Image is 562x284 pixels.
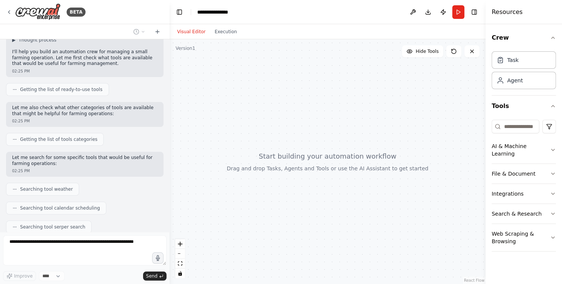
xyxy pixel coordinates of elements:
span: Getting the list of tools categories [20,136,97,142]
button: Search & Research [492,204,556,224]
button: Web Scraping & Browsing [492,224,556,251]
button: Tools [492,96,556,117]
img: Logo [15,3,61,20]
button: zoom out [175,249,185,259]
button: Crew [492,27,556,48]
button: Start a new chat [151,27,163,36]
span: Thought process [19,37,56,43]
div: 02:25 PM [12,118,157,124]
span: Send [146,273,157,279]
div: BETA [67,8,86,17]
button: Click to speak your automation idea [152,252,163,264]
button: Hide left sidebar [174,7,185,17]
div: React Flow controls [175,239,185,278]
div: Task [507,56,518,64]
a: React Flow attribution [464,278,484,282]
div: 02:25 PM [12,168,157,174]
button: Execution [210,27,241,36]
span: ▶ [12,37,16,43]
span: Searching tool calendar scheduling [20,205,100,211]
button: ▶Thought process [12,37,56,43]
h4: Resources [492,8,523,17]
button: Hide right sidebar [469,7,479,17]
button: fit view [175,259,185,269]
span: Getting the list of ready-to-use tools [20,86,103,93]
button: zoom in [175,239,185,249]
span: Improve [14,273,33,279]
button: Visual Editor [173,27,210,36]
button: File & Document [492,164,556,184]
button: Improve [3,271,36,281]
span: Searching tool weather [20,186,73,192]
button: Switch to previous chat [130,27,148,36]
button: Hide Tools [402,45,443,57]
div: Agent [507,77,523,84]
span: Searching tool serper search [20,224,85,230]
div: Tools [492,117,556,258]
button: Send [143,272,167,281]
span: Hide Tools [416,48,439,54]
button: AI & Machine Learning [492,136,556,164]
div: Crew [492,48,556,95]
p: Let me search for some specific tools that would be useful for farming operations: [12,155,157,167]
button: Integrations [492,184,556,204]
nav: breadcrumb [197,8,234,16]
p: Let me also check what other categories of tools are available that might be helpful for farming ... [12,105,157,117]
div: Version 1 [176,45,195,51]
div: 02:25 PM [12,68,157,74]
button: toggle interactivity [175,269,185,278]
p: I'll help you build an automation crew for managing a small farming operation. Let me first check... [12,49,157,67]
